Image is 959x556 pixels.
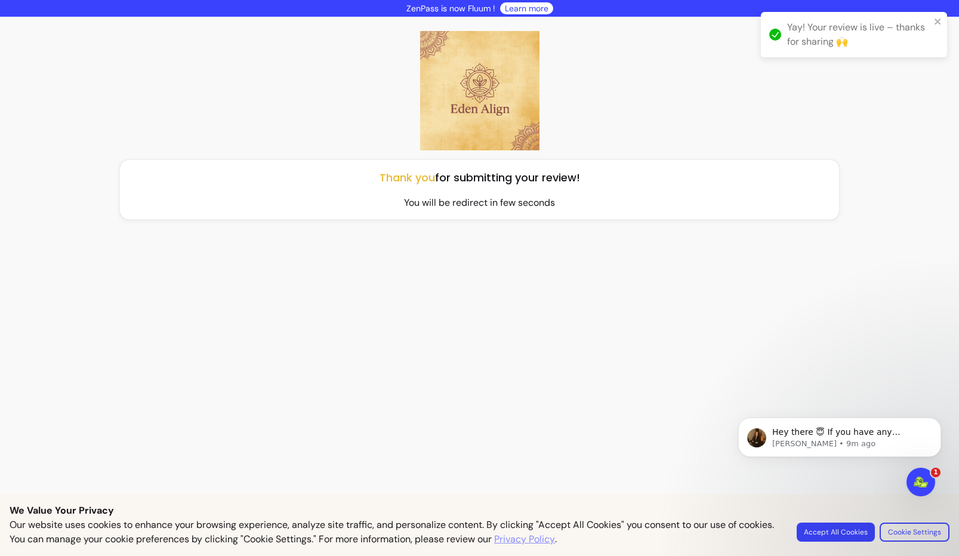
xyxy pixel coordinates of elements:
span: Thank you [380,170,435,185]
p: ZenPass is now Fluum ! [406,2,495,14]
button: Accept All Cookies [797,523,875,542]
span: 1 [931,468,941,477]
p: Our website uses cookies to enhance your browsing experience, analyze site traffic, and personali... [10,518,782,546]
button: close [934,17,942,26]
button: Cookie Settings [880,523,949,542]
p: for submitting your review! [380,169,580,186]
div: Yay! Your review is live – thanks for sharing 🙌 [787,20,930,49]
p: We Value Your Privacy [10,504,949,518]
a: Learn more [505,2,548,14]
img: Logo provider [420,31,539,150]
p: You will be redirect in few seconds [404,196,555,210]
iframe: Intercom notifications message [720,393,959,524]
iframe: Intercom live chat [906,468,935,496]
a: Privacy Policy [494,532,555,546]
